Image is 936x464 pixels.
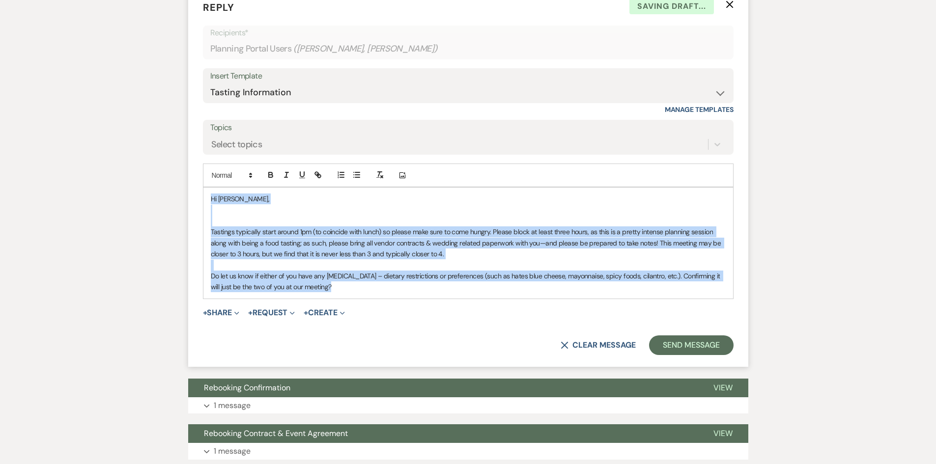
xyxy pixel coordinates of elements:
button: Rebooking Contract & Event Agreement [188,424,698,443]
div: Planning Portal Users [210,39,726,58]
button: Share [203,309,240,317]
button: View [698,379,748,397]
span: Rebooking Confirmation [204,382,290,393]
p: Hi [PERSON_NAME], [211,193,726,204]
a: Manage Templates [665,105,734,114]
span: + [248,309,253,317]
button: View [698,424,748,443]
span: + [304,309,308,317]
span: View [713,428,733,438]
span: Reply [203,1,234,14]
label: Topics [210,121,726,135]
span: View [713,382,733,393]
div: Select topics [211,138,262,151]
button: Create [304,309,344,317]
p: Recipients* [210,27,726,39]
button: Send Message [649,335,733,355]
span: Rebooking Contract & Event Agreement [204,428,348,438]
span: + [203,309,207,317]
button: 1 message [188,397,748,414]
div: Insert Template [210,69,726,83]
p: 1 message [214,399,251,412]
p: Do let us know if either of you have any [MEDICAL_DATA] – dietary restrictions or preferences (su... [211,271,726,293]
button: Clear message [561,341,635,349]
span: ( [PERSON_NAME], [PERSON_NAME] ) [293,42,438,55]
button: Request [248,309,295,317]
button: 1 message [188,443,748,460]
p: Tastings typically start around 1pm (to coincide with lunch) so please make sure to come hungry. ... [211,226,726,259]
button: Rebooking Confirmation [188,379,698,397]
p: 1 message [214,445,251,458]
